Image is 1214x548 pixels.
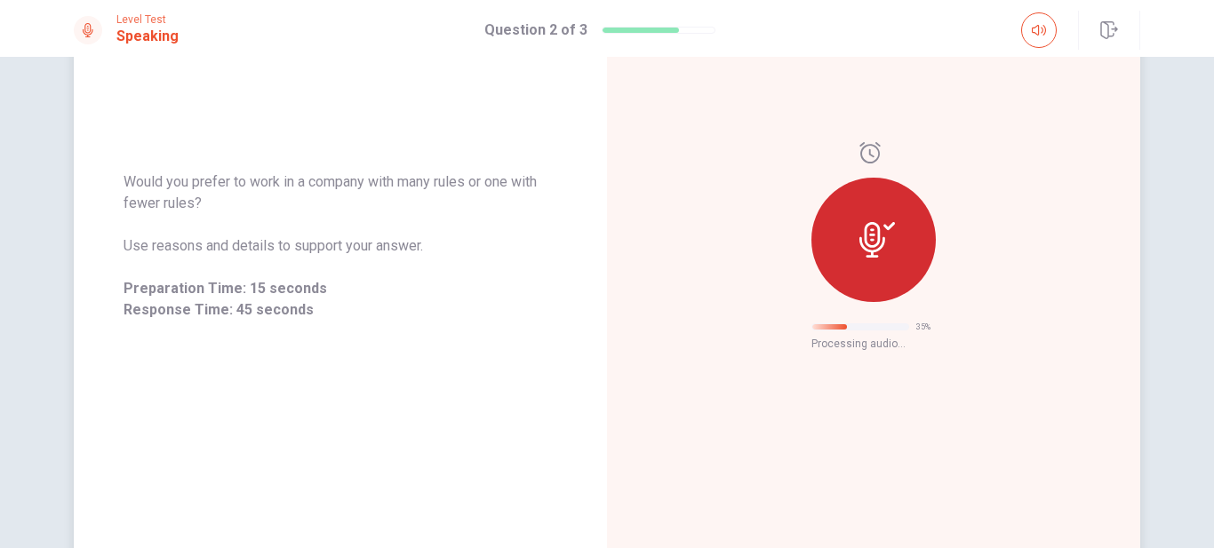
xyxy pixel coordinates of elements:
[124,235,557,257] span: Use reasons and details to support your answer.
[916,316,930,338] span: 35 %
[116,13,179,26] span: Level Test
[124,278,557,299] span: Preparation Time: 15 seconds
[124,299,557,321] span: Response Time: 45 seconds
[811,338,936,350] span: Processing audio...
[116,26,179,47] h1: Speaking
[484,20,587,41] h1: Question 2 of 3
[124,171,557,214] span: Would you prefer to work in a company with many rules or one with fewer rules?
